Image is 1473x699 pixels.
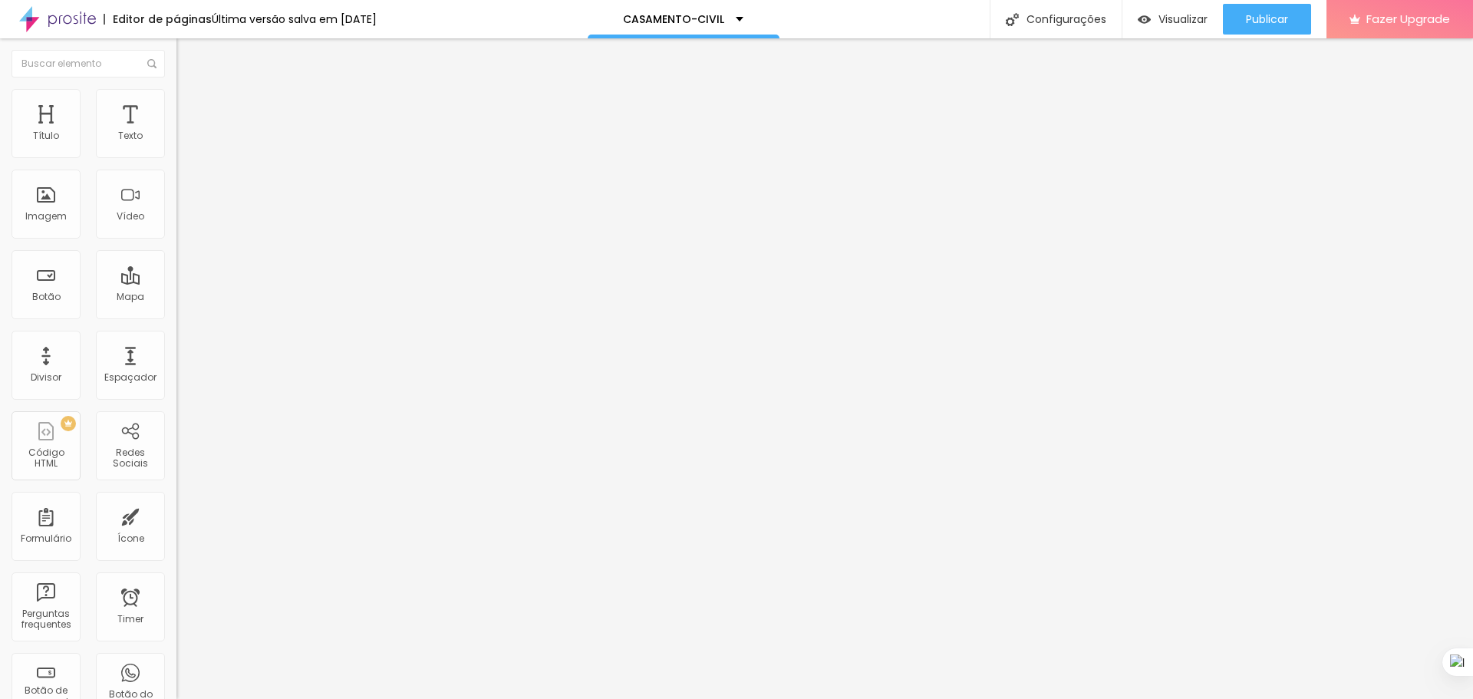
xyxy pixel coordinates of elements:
[104,372,157,383] div: Espaçador
[1138,13,1151,26] img: view-1.svg
[33,130,59,141] div: Título
[117,292,144,302] div: Mapa
[117,211,144,222] div: Vídeo
[12,50,165,77] input: Buscar elemento
[623,14,724,25] p: CASAMENTO-CIVIL
[32,292,61,302] div: Botão
[1223,4,1311,35] button: Publicar
[15,447,76,470] div: Código HTML
[25,211,67,222] div: Imagem
[21,533,71,544] div: Formulário
[118,130,143,141] div: Texto
[1246,13,1288,25] span: Publicar
[31,372,61,383] div: Divisor
[117,533,144,544] div: Ícone
[100,447,160,470] div: Redes Sociais
[176,38,1473,699] iframe: Editor
[104,14,212,25] div: Editor de páginas
[212,14,377,25] div: Última versão salva em [DATE]
[15,608,76,631] div: Perguntas frequentes
[1006,13,1019,26] img: Icone
[1158,13,1208,25] span: Visualizar
[147,59,157,68] img: Icone
[1366,12,1450,25] span: Fazer Upgrade
[1122,4,1223,35] button: Visualizar
[117,614,143,625] div: Timer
